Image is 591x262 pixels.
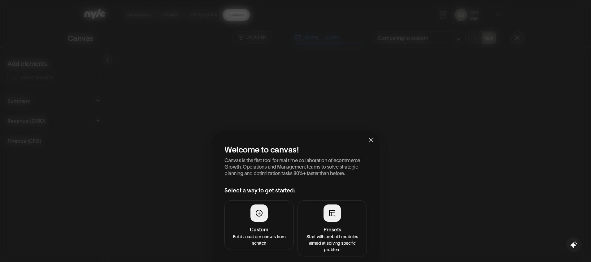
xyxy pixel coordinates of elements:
p: Start with prebuilt modules aimed at solving specific problem [302,233,363,252]
p: Build a custom canvas from scratch [228,233,290,246]
button: PresetsStart with prebuilt modules aimed at solving specific problem [298,200,367,256]
p: Canvas is the first tool for real time collaboration of ecommerce Growth, Operations and Manageme... [224,157,367,176]
h4: Presets [302,225,363,233]
button: CustomBuild a custom canvas from scratch [224,200,294,250]
h2: Welcome to canvas! [224,144,367,154]
span: close [368,137,373,142]
h4: Custom [228,225,290,233]
h3: Select a way to get started: [224,186,367,194]
button: Close [363,131,379,148]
